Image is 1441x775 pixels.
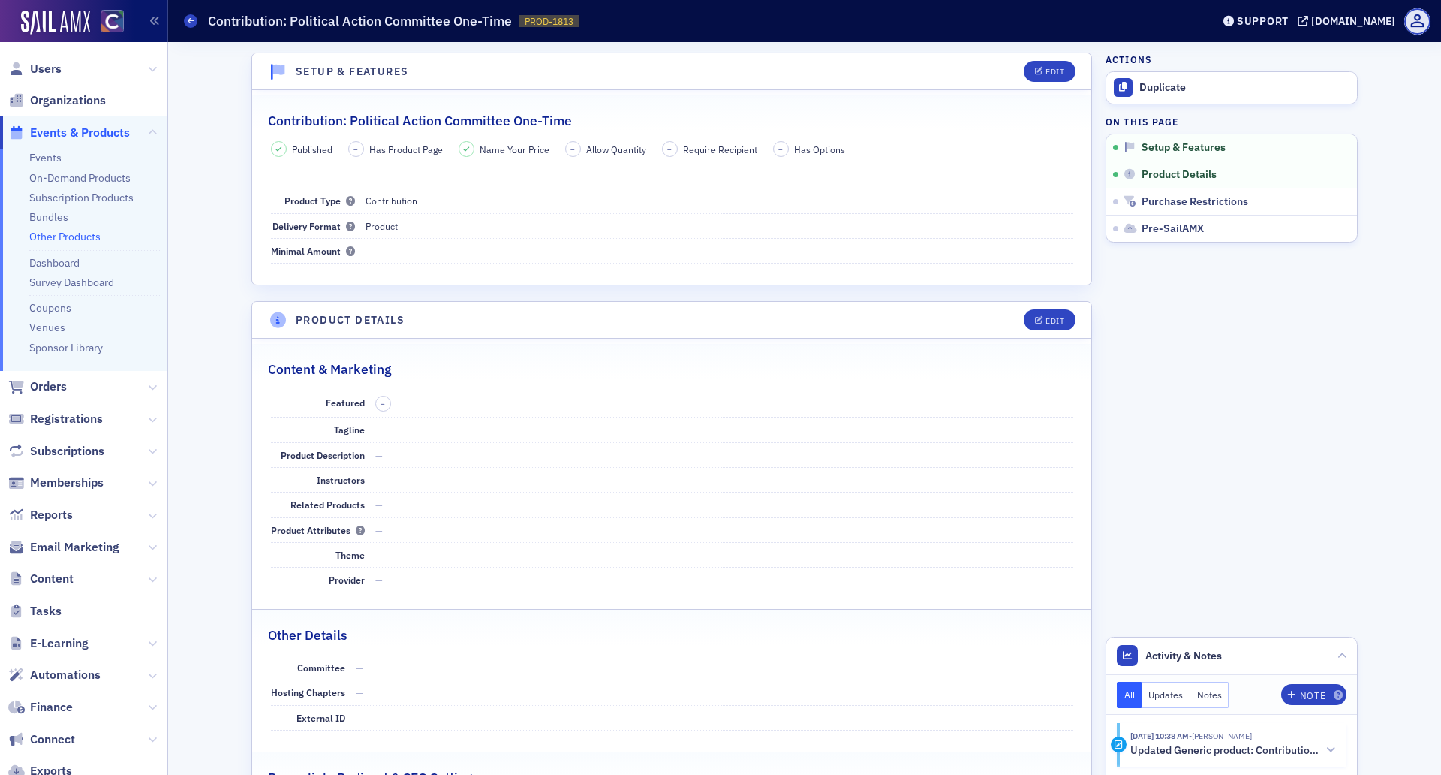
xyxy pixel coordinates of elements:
[353,144,358,155] span: –
[667,144,672,155] span: –
[284,195,355,207] span: Product Type
[8,667,101,683] a: Automations
[292,143,332,156] span: Published
[30,378,67,395] span: Orders
[21,11,90,35] img: SailAMX
[334,424,365,436] span: Tagline
[1111,737,1127,752] div: Activity
[8,571,74,587] a: Content
[30,571,74,587] span: Content
[375,574,383,586] span: —
[29,191,134,204] a: Subscription Products
[1130,731,1189,741] time: 3/6/2023 10:38 AM
[271,245,355,257] span: Minimal Amount
[335,549,365,561] span: Theme
[30,731,75,748] span: Connect
[268,626,347,645] h2: Other Details
[8,731,75,748] a: Connect
[1142,222,1204,236] span: Pre-SailAMX
[356,712,363,724] span: —
[30,507,73,523] span: Reports
[30,475,104,491] span: Memberships
[271,524,365,536] span: Product Attributes
[29,230,101,243] a: Other Products
[375,449,383,461] span: —
[366,195,417,207] span: Contribution
[30,92,106,109] span: Organizations
[8,411,103,427] a: Registrations
[8,61,62,77] a: Users
[290,499,365,511] span: Related Products
[8,378,67,395] a: Orders
[683,143,757,156] span: Require Recipient
[375,474,383,486] span: —
[1142,168,1217,182] span: Product Details
[1139,81,1349,95] div: Duplicate
[271,686,345,698] span: Hosting Chapters
[586,143,646,156] span: Allow Quantity
[8,92,106,109] a: Organizations
[208,12,512,30] h1: Contribution: Political Action Committee One-Time
[29,210,68,224] a: Bundles
[29,276,114,289] a: Survey Dashboard
[381,399,385,409] span: –
[8,603,62,620] a: Tasks
[326,397,365,409] span: Featured
[8,699,73,716] a: Finance
[268,360,391,379] h2: Content & Marketing
[1189,731,1252,741] span: Luke Abell
[30,539,119,556] span: Email Marketing
[29,321,65,334] a: Venues
[1024,309,1075,330] button: Edit
[8,635,89,652] a: E-Learning
[1281,684,1346,705] button: Note
[794,143,845,156] span: Has Options
[101,10,124,33] img: SailAMX
[1024,61,1075,82] button: Edit
[29,341,103,354] a: Sponsor Library
[1130,743,1336,758] button: Updated Generic product: Contribution: Political Action Committee One-Time
[8,125,130,141] a: Events & Products
[1311,14,1395,28] div: [DOMAIN_NAME]
[296,312,405,328] h4: Product Details
[778,144,783,155] span: –
[1045,68,1064,76] div: Edit
[296,64,408,80] h4: Setup & Features
[369,143,443,156] span: Has Product Page
[1404,8,1430,35] span: Profile
[30,411,103,427] span: Registrations
[375,524,383,536] span: —
[570,144,575,155] span: –
[356,662,363,674] span: —
[30,603,62,620] span: Tasks
[525,15,573,28] span: PROD-1813
[8,475,104,491] a: Memberships
[375,499,383,511] span: —
[1106,72,1357,104] button: Duplicate
[366,245,373,257] span: —
[30,443,104,460] span: Subscriptions
[272,220,355,232] span: Delivery Format
[1045,317,1064,325] div: Edit
[1130,744,1319,758] h5: Updated Generic product: Contribution: Political Action Committee One-Time
[356,686,363,698] span: —
[8,507,73,523] a: Reports
[480,143,549,156] span: Name Your Price
[268,111,572,131] h2: Contribution: Political Action Committee One-Time
[30,125,130,141] span: Events & Products
[8,539,119,556] a: Email Marketing
[1190,682,1229,708] button: Notes
[1142,195,1248,209] span: Purchase Restrictions
[1145,648,1222,664] span: Activity & Notes
[1142,141,1226,155] span: Setup & Features
[1106,115,1358,128] h4: On this page
[30,61,62,77] span: Users
[29,301,71,315] a: Coupons
[29,256,80,270] a: Dashboard
[8,443,104,460] a: Subscriptions
[297,662,345,674] span: Committee
[90,10,124,35] a: View Homepage
[30,667,101,683] span: Automations
[375,549,383,561] span: —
